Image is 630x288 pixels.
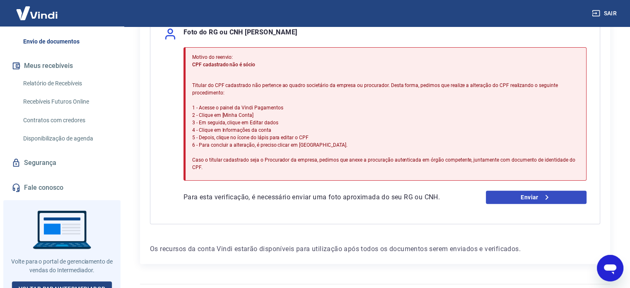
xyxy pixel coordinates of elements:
[183,27,297,41] p: Foto do RG ou CNH [PERSON_NAME]
[164,27,177,41] img: user.af206f65c40a7206969b71a29f56cfb7.svg
[150,244,600,254] p: Os recursos da conta Vindi estarão disponíveis para utilização após todos os documentos serem env...
[10,0,64,26] img: Vindi
[192,53,579,61] p: Motivo do reenvio:
[20,93,114,110] a: Recebíveis Futuros Online
[20,130,114,147] a: Disponibilização de agenda
[590,6,620,21] button: Sair
[486,191,587,204] a: Enviar
[20,33,114,50] a: Envio de documentos
[597,255,623,281] iframe: Botão para abrir a janela de mensagens, conversa em andamento
[20,75,114,92] a: Relatório de Recebíveis
[10,154,114,172] a: Segurança
[192,82,579,171] p: Titular do CPF cadastrado não pertence ao quadro societário da empresa ou procurador. Desta forma...
[183,192,445,202] p: Para esta verificação, é necessário enviar uma foto aproximada do seu RG ou CNH.
[10,57,114,75] button: Meus recebíveis
[192,62,255,68] span: CPF cadastrado não é sócio
[10,179,114,197] a: Fale conosco
[20,112,114,129] a: Contratos com credores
